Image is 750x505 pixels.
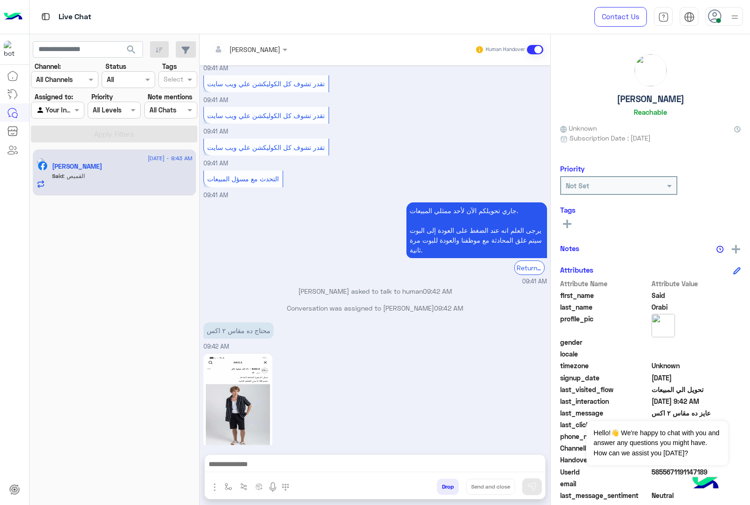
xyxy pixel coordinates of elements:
span: 09:41 AM [203,192,228,199]
img: picture [37,158,45,166]
label: Priority [91,92,113,102]
span: profile_pic [560,314,650,335]
span: Orabi [652,302,741,312]
img: 713415422032625 [4,41,21,58]
h6: Reachable [634,108,667,116]
small: Human Handover [486,46,525,53]
span: 5855671191147189 [652,467,741,477]
span: last_visited_flow [560,385,650,394]
span: 09:41 AM [203,65,228,72]
img: picture [635,54,667,86]
label: Channel: [35,61,61,71]
img: notes [716,245,724,253]
span: 09:42 AM [203,343,229,350]
img: tab [684,12,695,22]
a: tab [654,7,673,27]
span: null [652,349,741,359]
span: 09:41 AM [203,128,228,135]
span: Unknown [652,361,741,371]
h5: Said Orabi [52,163,102,171]
img: send message [527,482,537,491]
span: التحدث مع مسؤل المبيعات [207,175,279,183]
div: Select [162,74,183,86]
span: 0 [652,490,741,500]
span: last_name [560,302,650,312]
img: Trigger scenario [240,483,247,490]
h6: Tags [560,206,741,214]
img: Logo [4,7,22,27]
h5: [PERSON_NAME] [617,94,684,104]
span: timezone [560,361,650,371]
button: Send and close [466,479,515,495]
span: Said [652,290,741,300]
span: Unknown [560,123,597,133]
img: create order [255,483,263,490]
span: [DATE] - 9:43 AM [148,154,192,163]
span: ChannelId [560,443,650,453]
span: last_interaction [560,396,650,406]
p: Conversation was assigned to [PERSON_NAME] [203,303,547,313]
span: Said [52,172,63,179]
p: Live Chat [59,11,91,23]
span: 2025-09-04T06:42:02.791Z [652,396,741,406]
span: القميص [63,172,85,179]
span: 2025-01-11T06:05:48.671Z [652,373,741,383]
button: search [120,41,143,61]
img: hulul-logo.png [689,468,722,500]
span: null [652,479,741,489]
span: last_message [560,408,650,418]
span: first_name [560,290,650,300]
button: Trigger scenario [236,479,252,494]
span: phone_number [560,431,650,441]
img: profile [729,11,741,23]
span: Attribute Name [560,279,650,289]
span: 09:41 AM [522,277,547,286]
img: Facebook [38,161,47,171]
span: 09:42 AM [434,304,463,312]
span: 09:41 AM [203,97,228,104]
span: تقدر تشوف كل الكوليكشن علي ويب سايت [207,80,325,88]
label: Tags [162,61,177,71]
span: UserId [560,467,650,477]
img: add [732,245,740,253]
img: 541260505_1285681153043031_8777993760969577456_n.jpg [206,356,270,470]
span: 09:42 AM [423,287,452,295]
h6: Notes [560,244,579,252]
span: null [652,337,741,347]
h6: Priority [560,164,585,173]
img: tab [658,12,669,22]
span: Hello!👋 We're happy to chat with you and answer any questions you might have. How can we assist y... [586,421,727,465]
label: Note mentions [148,92,192,102]
span: تقدر تشوف كل الكوليكشن علي ويب سايت [207,111,325,119]
span: تقدر تشوف كل الكوليكشن علي ويب سايت [207,143,325,151]
span: locale [560,349,650,359]
span: last_clicked_button [560,420,650,430]
label: Assigned to: [35,92,73,102]
span: search [126,44,137,55]
img: picture [652,314,675,337]
span: Subscription Date : [DATE] [570,133,651,143]
a: Contact Us [594,7,647,27]
img: make a call [282,483,289,491]
span: Attribute Value [652,279,741,289]
button: Drop [437,479,459,495]
span: gender [560,337,650,347]
p: 4/9/2025, 9:42 AM [203,322,274,339]
h6: Attributes [560,266,593,274]
button: Apply Filters [31,126,197,142]
img: send attachment [209,482,220,493]
img: tab [40,11,52,22]
span: signup_date [560,373,650,383]
button: select flow [221,479,236,494]
img: send voice note [267,482,278,493]
span: last_message_sentiment [560,490,650,500]
label: Status [105,61,126,71]
p: [PERSON_NAME] asked to talk to human [203,286,547,296]
span: تحويل الي المبيعات [652,385,741,394]
span: 09:41 AM [203,160,228,167]
div: Return to Bot [514,260,545,275]
span: HandoverOn [560,455,650,465]
span: email [560,479,650,489]
button: create order [252,479,267,494]
p: 4/9/2025, 9:41 AM [406,202,547,258]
